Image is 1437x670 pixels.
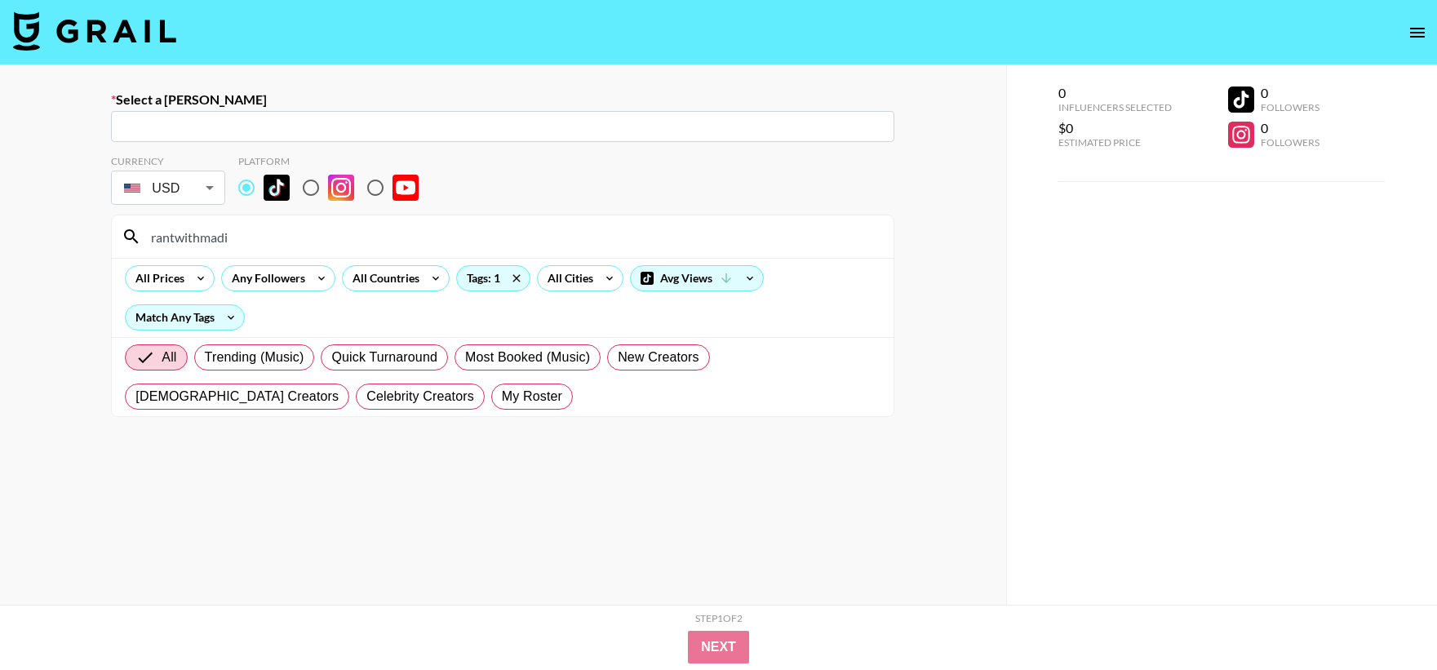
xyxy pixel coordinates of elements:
[238,155,432,167] div: Platform
[1261,101,1319,113] div: Followers
[205,348,304,367] span: Trending (Music)
[135,387,339,406] span: [DEMOGRAPHIC_DATA] Creators
[222,266,308,291] div: Any Followers
[126,305,244,330] div: Match Any Tags
[343,266,423,291] div: All Countries
[631,266,763,291] div: Avg Views
[502,387,562,406] span: My Roster
[393,175,419,201] img: YouTube
[1261,120,1319,136] div: 0
[1058,101,1172,113] div: Influencers Selected
[162,348,176,367] span: All
[688,631,749,663] button: Next
[366,387,474,406] span: Celebrity Creators
[695,612,743,624] div: Step 1 of 2
[13,11,176,51] img: Grail Talent
[1058,120,1172,136] div: $0
[1261,136,1319,149] div: Followers
[1261,85,1319,101] div: 0
[111,155,225,167] div: Currency
[538,266,597,291] div: All Cities
[465,348,590,367] span: Most Booked (Music)
[328,175,354,201] img: Instagram
[618,348,699,367] span: New Creators
[1401,16,1434,49] button: open drawer
[126,266,188,291] div: All Prices
[457,266,530,291] div: Tags: 1
[264,175,290,201] img: TikTok
[331,348,437,367] span: Quick Turnaround
[1058,136,1172,149] div: Estimated Price
[111,91,894,108] label: Select a [PERSON_NAME]
[114,174,222,202] div: USD
[1058,85,1172,101] div: 0
[141,224,884,250] input: Search by User Name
